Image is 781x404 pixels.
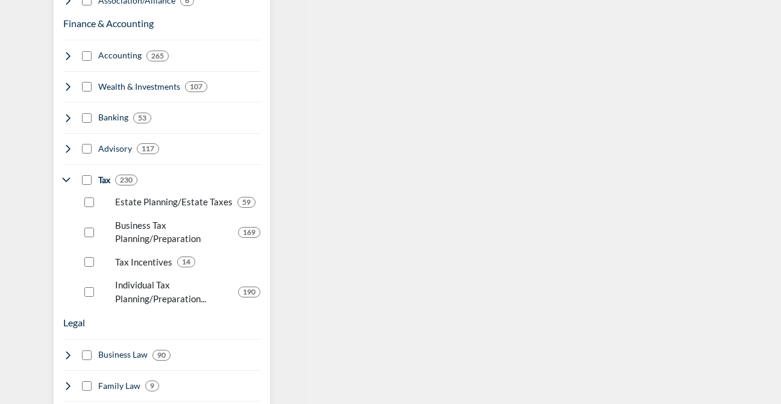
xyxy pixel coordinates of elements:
[82,350,92,360] input: Select Business Law checkbox
[98,174,110,186] h4: Tax: Business and individual tax services
[151,52,164,60] b: 265
[98,81,180,93] h4: Wealth & Investments: Wealth management, retirement planning, investing strategies
[138,114,146,122] b: 53
[237,197,256,208] div: 59 Results For Estate Planning/Estate Taxes
[133,113,151,123] div: 53 Results For Banking
[98,49,142,61] h4: Accounting: Financial statements, bookkeeping, auditing
[98,111,128,123] h4: Banking: Banking, lending. merchant services
[82,113,92,123] input: Select Banking checkbox
[63,315,85,330] button: Legal
[243,228,256,237] b: 169
[145,381,159,391] div: 9 Results For Family Law
[142,145,154,153] b: 117
[82,175,92,185] input: Select Tax checkbox
[84,257,94,267] input: Select Tax Incentives checkbox
[238,287,260,297] div: 190 Results For Individual Tax Planning/Preparation
[82,82,92,92] input: Select Wealth & Investments checkbox
[115,195,233,209] p: Estate Planning/Estate Taxes: Estate planning services provided by CPAs
[84,287,94,297] input: Select Individual Tax Planning/Preparation checkbox
[157,351,166,359] b: 90
[63,16,154,31] button: Finance & Accounting
[84,228,94,237] input: Select Business Tax Planning/Preparation checkbox
[82,381,92,391] input: Select Family Law checkbox
[242,198,251,207] b: 59
[120,176,133,184] b: 230
[84,197,94,207] input: Select Estate Planning/Estate Taxes checkbox
[98,143,132,155] h4: Advisory: Advisory services provided by CPA firms
[137,143,159,154] div: 117 Results For Advisory
[115,219,233,246] p: Business Tax Planning/Preparation: Business tax planning; business tax preparation and filing
[98,349,148,361] h4: Business Law: Recording, analyzing, and reporting financial transactions to maintain accurate bus...
[177,256,195,267] div: 14 Results For Tax Incentives
[146,51,169,61] div: 265 Results For Accounting
[98,380,140,392] h4: Family Law: Expert guidance and recommendations to improve business operations and achieve strate...
[238,227,260,238] div: 169 Results For Business Tax Planning/Preparation
[182,258,190,266] b: 14
[243,288,256,296] b: 190
[115,278,233,305] p: Individual Tax Planning/Preparation: Tax planning, preparation and filing for individuals
[190,82,202,91] b: 107
[152,350,171,361] div: 90 Results For Business Law
[115,175,137,185] div: 230 Results For Tax
[115,255,172,269] p: Tax Incentives: Credits, cost segregation studies
[82,51,92,61] input: Select Accounting checkbox
[150,382,154,390] b: 9
[185,81,207,92] div: 107 Results For Wealth & Investments
[82,144,92,154] input: Select Advisory checkbox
